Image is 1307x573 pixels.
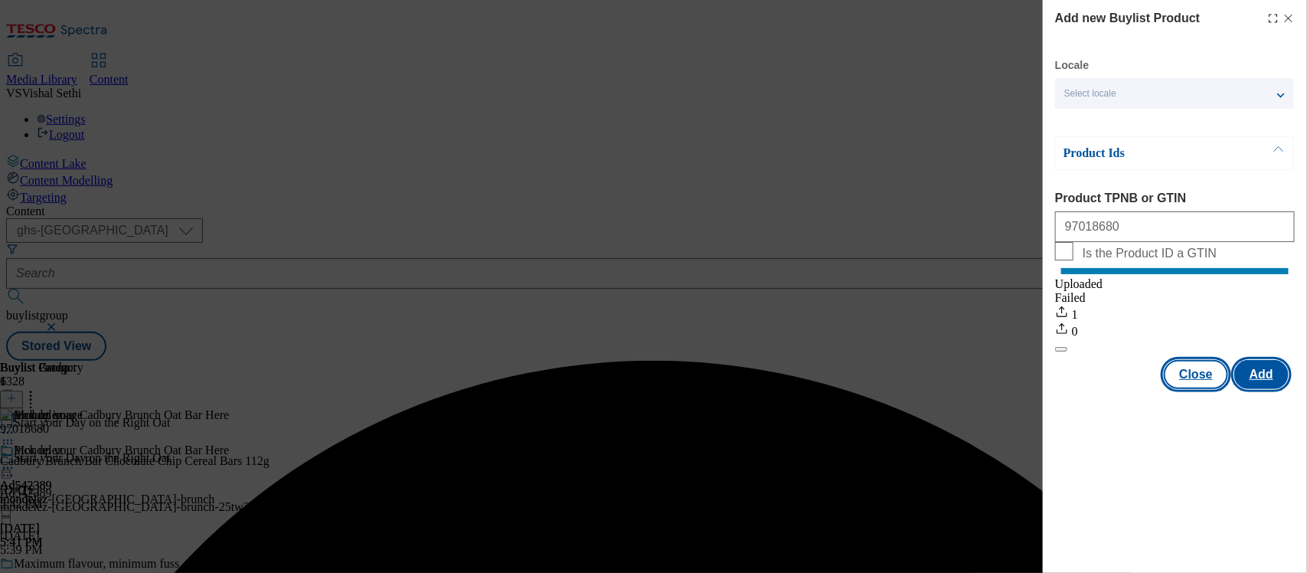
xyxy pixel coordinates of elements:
p: Product Ids [1064,146,1224,161]
div: 0 [1055,322,1295,339]
span: Is the Product ID a GTIN [1083,247,1217,260]
input: Enter 1 or 20 space separated Product TPNB or GTIN [1055,211,1295,242]
button: Close [1164,360,1228,389]
button: Select locale [1055,78,1294,109]
h4: Add new Buylist Product [1055,9,1200,28]
label: Locale [1055,61,1089,70]
span: Select locale [1064,88,1116,100]
button: Add [1234,360,1289,389]
div: Failed [1055,291,1295,305]
div: Uploaded [1055,277,1295,291]
label: Product TPNB or GTIN [1055,192,1295,205]
div: 1 [1055,305,1295,322]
